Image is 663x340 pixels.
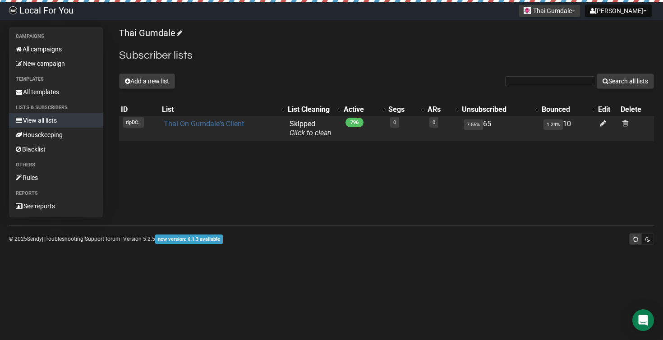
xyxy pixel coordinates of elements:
a: Thai Gumdale [119,28,181,38]
a: Sendy [27,236,42,242]
a: Troubleshooting [43,236,83,242]
th: List: No sort applied, activate to apply an ascending sort [160,103,286,116]
button: Add a new list [119,74,175,89]
span: ripDC.. [123,117,144,128]
h2: Subscriber lists [119,47,654,64]
li: Templates [9,74,103,85]
a: Housekeeping [9,128,103,142]
th: ARs: No sort applied, activate to apply an ascending sort [426,103,460,116]
a: Rules [9,170,103,185]
th: Unsubscribed: No sort applied, activate to apply an ascending sort [460,103,540,116]
a: New campaign [9,56,103,71]
img: d61d2441668da63f2d83084b75c85b29 [9,6,17,14]
div: List Cleaning [288,105,333,114]
span: Skipped [290,119,331,137]
img: 885.png [524,7,531,14]
th: List Cleaning: No sort applied, activate to apply an ascending sort [286,103,342,116]
a: 0 [393,119,396,125]
th: Active: No sort applied, activate to apply an ascending sort [342,103,387,116]
button: Thai Gumdale [519,5,580,17]
a: See reports [9,199,103,213]
th: Segs: No sort applied, activate to apply an ascending sort [387,103,425,116]
a: Blacklist [9,142,103,156]
li: Others [9,160,103,170]
span: 796 [345,118,364,127]
a: View all lists [9,113,103,128]
span: new version: 6.1.3 available [155,234,223,244]
td: 65 [460,116,540,141]
a: Thai On Gumdale's Client [164,119,244,128]
td: 10 [540,116,596,141]
span: 1.24% [543,119,563,130]
a: 0 [433,119,435,125]
div: Bounced [542,105,587,114]
p: © 2025 | | | Version 5.2.5 [9,234,223,244]
th: Edit: No sort applied, sorting is disabled [596,103,619,116]
div: Open Intercom Messenger [632,309,654,331]
li: Lists & subscribers [9,102,103,113]
div: Active [344,105,378,114]
div: Unsubscribed [462,105,531,114]
div: ID [121,105,158,114]
th: Delete: No sort applied, sorting is disabled [619,103,654,116]
a: Click to clean [290,129,331,137]
a: new version: 6.1.3 available [155,236,223,242]
a: All campaigns [9,42,103,56]
li: Reports [9,188,103,199]
div: List [162,105,277,114]
a: All templates [9,85,103,99]
th: ID: No sort applied, sorting is disabled [119,103,160,116]
span: 7.55% [464,119,483,130]
a: Support forum [85,236,120,242]
button: Search all lists [597,74,654,89]
th: Bounced: No sort applied, activate to apply an ascending sort [540,103,596,116]
li: Campaigns [9,31,103,42]
div: ARs [428,105,451,114]
div: Edit [598,105,617,114]
div: Delete [621,105,652,114]
div: Segs [388,105,416,114]
button: [PERSON_NAME] [585,5,652,17]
